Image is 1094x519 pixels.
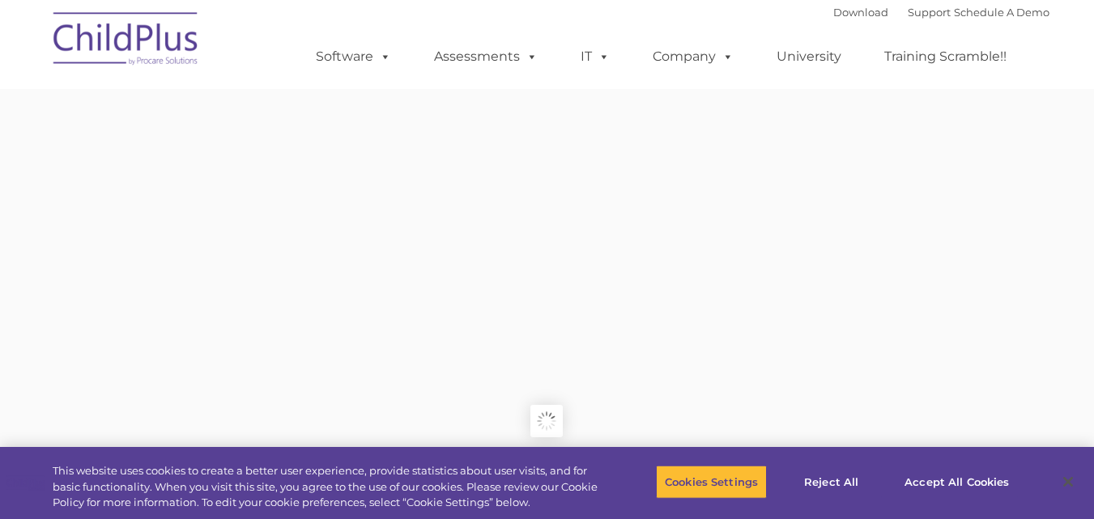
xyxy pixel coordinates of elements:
[908,6,951,19] a: Support
[300,40,407,73] a: Software
[954,6,1049,19] a: Schedule A Demo
[656,465,767,499] button: Cookies Settings
[418,40,554,73] a: Assessments
[760,40,858,73] a: University
[868,40,1023,73] a: Training Scramble!!
[564,40,626,73] a: IT
[781,465,882,499] button: Reject All
[1050,464,1086,500] button: Close
[833,6,1049,19] font: |
[53,463,602,511] div: This website uses cookies to create a better user experience, provide statistics about user visit...
[833,6,888,19] a: Download
[896,465,1018,499] button: Accept All Cookies
[45,1,207,82] img: ChildPlus by Procare Solutions
[636,40,750,73] a: Company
